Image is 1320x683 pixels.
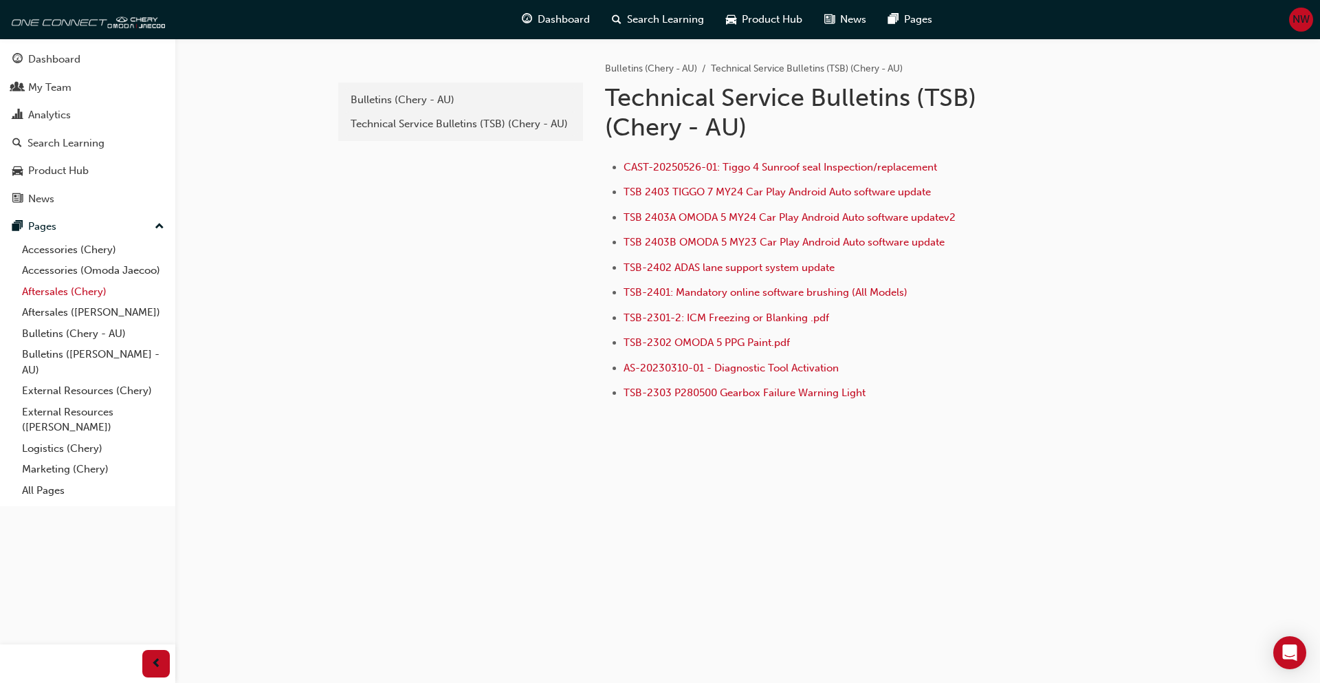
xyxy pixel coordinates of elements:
span: pages-icon [12,221,23,233]
a: Dashboard [5,47,170,72]
a: AS-20230310-01 - Diagnostic Tool Activation [624,362,839,374]
span: up-icon [155,218,164,236]
a: car-iconProduct Hub [715,6,813,34]
a: All Pages [16,480,170,501]
a: News [5,186,170,212]
div: Pages [28,219,56,235]
a: Accessories (Omoda Jaecoo) [16,260,170,281]
span: news-icon [824,11,835,28]
a: CAST-20250526-01: Tiggo 4 Sunroof seal Inspection/replacement [624,161,937,173]
a: Bulletins (Chery - AU) [344,88,577,112]
span: guage-icon [12,54,23,66]
button: Pages [5,214,170,239]
a: Marketing (Chery) [16,459,170,480]
a: Bulletins (Chery - AU) [16,323,170,345]
a: TSB 2403B OMODA 5 MY23 Car Play Android Auto software update [624,236,945,248]
a: Technical Service Bulletins (TSB) (Chery - AU) [344,112,577,136]
div: Bulletins (Chery - AU) [351,92,571,108]
a: Product Hub [5,158,170,184]
span: Product Hub [742,12,802,28]
span: News [840,12,866,28]
span: Dashboard [538,12,590,28]
a: TSB-2301-2: ICM Freezing or Blanking .pdf [624,312,829,324]
span: car-icon [726,11,736,28]
span: pages-icon [888,11,899,28]
span: chart-icon [12,109,23,122]
a: Aftersales ([PERSON_NAME]) [16,302,170,323]
a: My Team [5,75,170,100]
button: DashboardMy TeamAnalyticsSearch LearningProduct HubNews [5,44,170,214]
div: Search Learning [27,135,104,151]
li: Technical Service Bulletins (TSB) (Chery - AU) [711,61,903,77]
span: guage-icon [522,11,532,28]
a: Analytics [5,102,170,128]
a: TSB-2402 ADAS lane support system update [624,261,835,274]
a: External Resources (Chery) [16,380,170,402]
a: External Resources ([PERSON_NAME]) [16,402,170,438]
a: news-iconNews [813,6,877,34]
a: TSB 2403A OMODA 5 MY24 Car Play Android Auto software updatev2 [624,211,956,224]
a: TSB-2302 OMODA 5 PPG Paint.pdf [624,336,790,349]
span: news-icon [12,193,23,206]
button: NW [1289,8,1313,32]
span: search-icon [12,138,22,150]
div: Analytics [28,107,71,123]
a: Logistics (Chery) [16,438,170,459]
a: Bulletins (Chery - AU) [605,63,697,74]
div: Open Intercom Messenger [1273,636,1306,669]
a: guage-iconDashboard [511,6,601,34]
a: Aftersales (Chery) [16,281,170,303]
div: News [28,191,54,207]
a: TSB-2401: Mandatory online software brushing (All Models) [624,286,907,299]
a: TSB-2303 P280500 Gearbox Failure Warning Light [624,387,866,399]
img: oneconnect [7,6,165,33]
span: people-icon [12,82,23,94]
span: search-icon [612,11,621,28]
h1: Technical Service Bulletins (TSB) (Chery - AU) [605,83,1056,142]
span: Search Learning [627,12,704,28]
a: TSB 2403 TIGGO 7 MY24 Car Play Android Auto software update [624,186,931,198]
div: Dashboard [28,52,80,67]
a: Bulletins ([PERSON_NAME] - AU) [16,344,170,380]
a: pages-iconPages [877,6,943,34]
a: search-iconSearch Learning [601,6,715,34]
span: Pages [904,12,932,28]
span: NW [1292,12,1310,28]
div: Technical Service Bulletins (TSB) (Chery - AU) [351,116,571,132]
div: My Team [28,80,71,96]
a: Accessories (Chery) [16,239,170,261]
span: car-icon [12,165,23,177]
div: Product Hub [28,163,89,179]
a: Search Learning [5,131,170,156]
span: prev-icon [151,655,162,673]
